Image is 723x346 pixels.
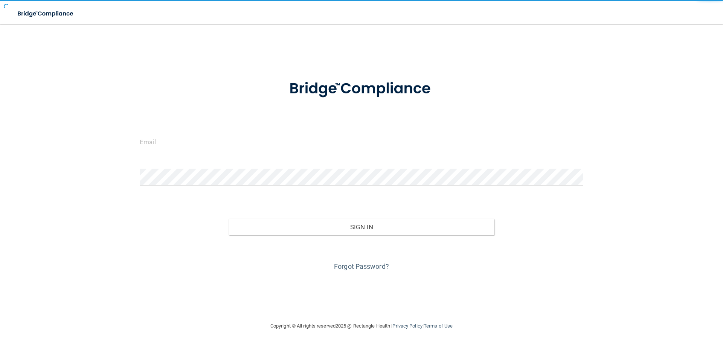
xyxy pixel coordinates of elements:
img: bridge_compliance_login_screen.278c3ca4.svg [11,6,81,21]
input: Email [140,133,583,150]
a: Privacy Policy [392,323,422,329]
div: Copyright © All rights reserved 2025 @ Rectangle Health | | [224,314,499,338]
img: bridge_compliance_login_screen.278c3ca4.svg [274,69,449,108]
button: Sign In [229,219,495,235]
a: Terms of Use [424,323,453,329]
a: Forgot Password? [334,262,389,270]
